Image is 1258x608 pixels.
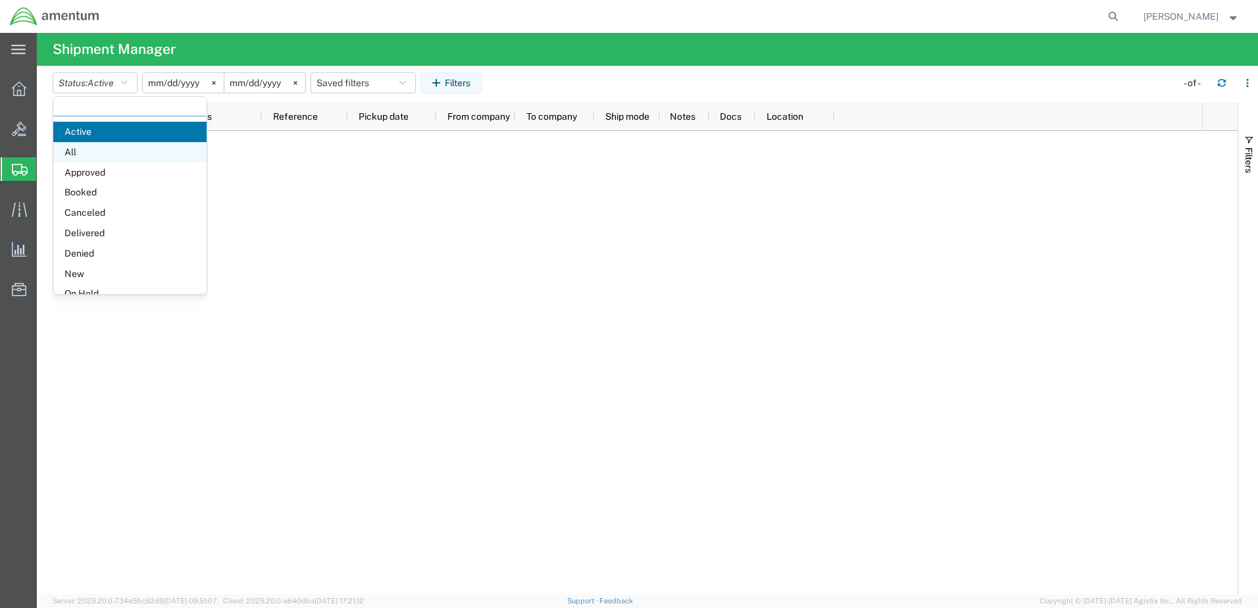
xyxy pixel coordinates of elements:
span: Copyright © [DATE]-[DATE] Agistix Inc., All Rights Reserved [1040,595,1242,607]
span: Location [767,111,803,122]
input: Not set [224,73,305,93]
span: Scott Meyers [1144,9,1219,24]
span: Notes [670,111,695,122]
span: All [53,142,207,163]
span: To company [526,111,577,122]
span: Denied [53,243,207,264]
span: Approved [53,163,207,183]
span: Reference [273,111,318,122]
button: Saved filters [311,72,416,93]
span: From company [447,111,510,122]
span: Pickup date [359,111,409,122]
a: Feedback [599,597,633,605]
span: On Hold [53,284,207,304]
span: Booked [53,182,207,203]
span: Client: 2025.20.0-e640dba [223,597,364,605]
div: - of - [1184,76,1207,90]
button: [PERSON_NAME] [1143,9,1240,24]
span: [DATE] 09:51:07 [164,597,217,605]
span: Server: 2025.20.0-734e5bc92d9 [53,597,217,605]
h4: Shipment Manager [53,33,176,66]
span: [DATE] 17:21:12 [314,597,364,605]
span: Filters [1244,147,1254,173]
img: logo [9,7,100,26]
span: Active [53,122,207,142]
span: New [53,264,207,284]
span: Delivered [53,223,207,243]
button: Filters [420,72,482,93]
button: Status:Active [53,72,138,93]
span: Canceled [53,203,207,223]
span: Ship mode [605,111,649,122]
span: Active [88,78,114,88]
span: Docs [720,111,742,122]
a: Support [567,597,600,605]
input: Not set [143,73,224,93]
